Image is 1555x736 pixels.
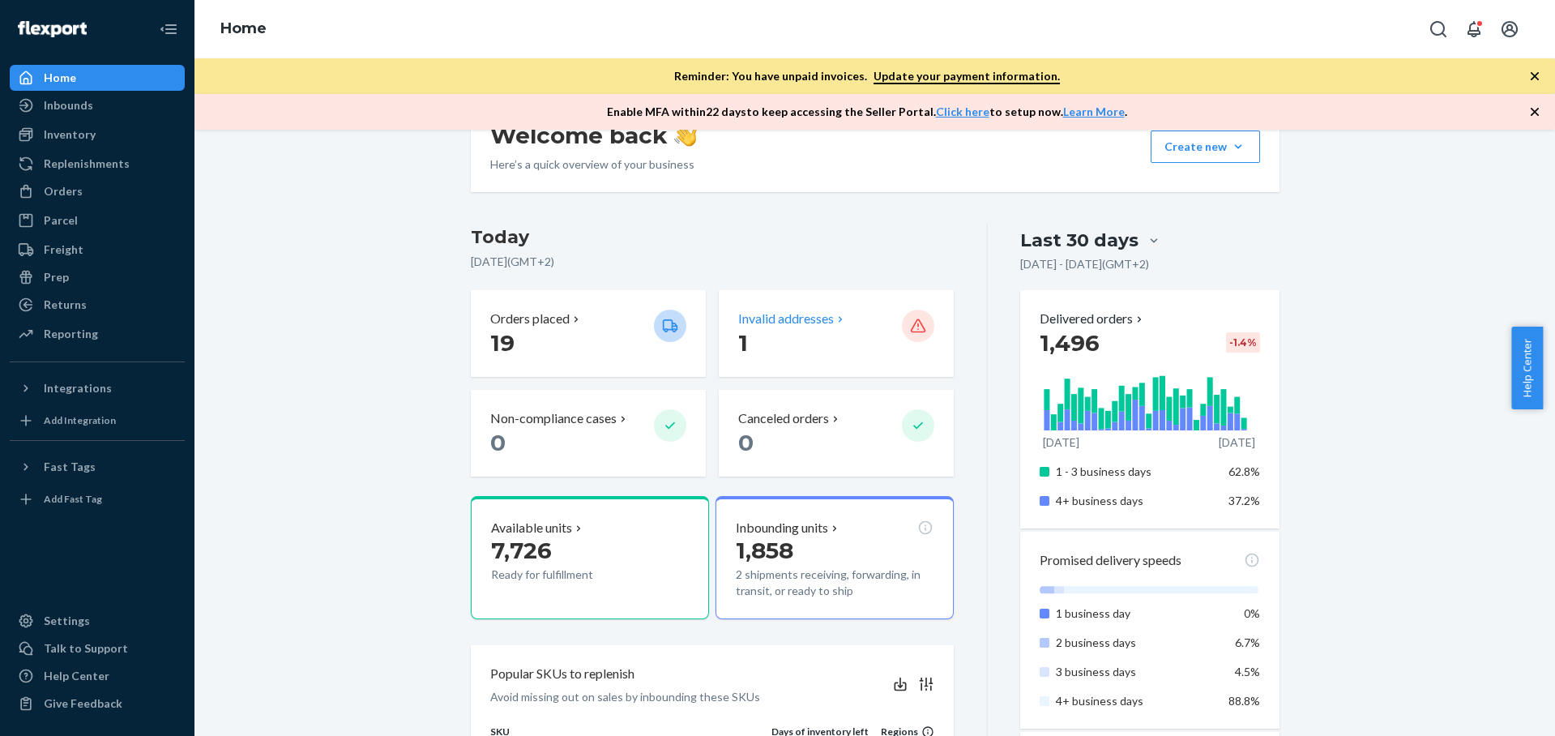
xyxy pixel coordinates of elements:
[44,269,69,285] div: Prep
[152,13,185,45] button: Close Navigation
[1228,464,1260,478] span: 62.8%
[1043,434,1079,451] p: [DATE]
[1151,131,1260,163] button: Create new
[1226,332,1260,353] div: -1.4 %
[10,608,185,634] a: Settings
[1422,13,1455,45] button: Open Search Box
[1235,665,1260,678] span: 4.5%
[1493,13,1526,45] button: Open account menu
[491,567,641,583] p: Ready for fulfillment
[10,237,185,263] a: Freight
[44,459,96,475] div: Fast Tags
[719,290,954,377] button: Invalid addresses 1
[674,124,697,147] img: hand-wave emoji
[1228,494,1260,507] span: 37.2%
[1020,228,1138,253] div: Last 30 days
[1056,493,1215,509] p: 4+ business days
[1056,605,1215,622] p: 1 business day
[736,567,933,599] p: 2 shipments receiving, forwarding, in transit, or ready to ship
[10,691,185,717] button: Give Feedback
[490,665,634,683] p: Popular SKUs to replenish
[207,6,280,53] ol: breadcrumbs
[738,310,834,328] p: Invalid addresses
[1458,13,1490,45] button: Open notifications
[10,178,185,204] a: Orders
[1056,635,1215,651] p: 2 business days
[490,429,506,456] span: 0
[1056,464,1215,480] p: 1 - 3 business days
[44,242,83,258] div: Freight
[738,329,748,357] span: 1
[44,212,78,229] div: Parcel
[1056,693,1215,709] p: 4+ business days
[471,290,706,377] button: Orders placed 19
[491,519,572,537] p: Available units
[1056,664,1215,680] p: 3 business days
[220,19,267,37] a: Home
[44,297,87,313] div: Returns
[490,156,697,173] p: Here’s a quick overview of your business
[10,408,185,434] a: Add Integration
[10,208,185,233] a: Parcel
[1511,327,1543,409] button: Help Center
[490,329,515,357] span: 19
[10,65,185,91] a: Home
[44,326,98,342] div: Reporting
[471,496,709,619] button: Available units7,726Ready for fulfillment
[607,104,1127,120] p: Enable MFA within 22 days to keep accessing the Seller Portal. to setup now. .
[44,126,96,143] div: Inventory
[719,390,954,477] button: Canceled orders 0
[44,183,83,199] div: Orders
[490,121,697,150] h1: Welcome back
[490,409,617,428] p: Non-compliance cases
[10,663,185,689] a: Help Center
[10,92,185,118] a: Inbounds
[738,429,754,456] span: 0
[44,380,112,396] div: Integrations
[1020,256,1149,272] p: [DATE] - [DATE] ( GMT+2 )
[44,413,116,427] div: Add Integration
[738,409,829,428] p: Canceled orders
[10,635,185,661] a: Talk to Support
[716,496,954,619] button: Inbounding units1,8582 shipments receiving, forwarding, in transit, or ready to ship
[471,225,955,250] h3: Today
[44,668,109,684] div: Help Center
[10,454,185,480] button: Fast Tags
[44,156,130,172] div: Replenishments
[10,151,185,177] a: Replenishments
[44,640,128,657] div: Talk to Support
[44,492,102,506] div: Add Fast Tag
[490,310,570,328] p: Orders placed
[471,390,706,477] button: Non-compliance cases 0
[490,689,760,705] p: Avoid missing out on sales by inbounding these SKUs
[874,69,1060,84] a: Update your payment information.
[10,264,185,290] a: Prep
[44,97,93,113] div: Inbounds
[10,375,185,401] button: Integrations
[1063,105,1125,118] a: Learn More
[10,292,185,318] a: Returns
[18,21,87,37] img: Flexport logo
[1040,329,1100,357] span: 1,496
[44,70,76,86] div: Home
[10,486,185,512] a: Add Fast Tag
[44,613,90,629] div: Settings
[471,254,955,270] p: [DATE] ( GMT+2 )
[1219,434,1255,451] p: [DATE]
[10,122,185,148] a: Inventory
[1040,310,1146,328] button: Delivered orders
[1235,635,1260,649] span: 6.7%
[674,68,1060,84] p: Reminder: You have unpaid invoices.
[10,321,185,347] a: Reporting
[1040,551,1181,570] p: Promised delivery speeds
[736,537,793,564] span: 1,858
[1244,606,1260,620] span: 0%
[736,519,828,537] p: Inbounding units
[936,105,989,118] a: Click here
[44,695,122,712] div: Give Feedback
[1228,694,1260,708] span: 88.8%
[491,537,552,564] span: 7,726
